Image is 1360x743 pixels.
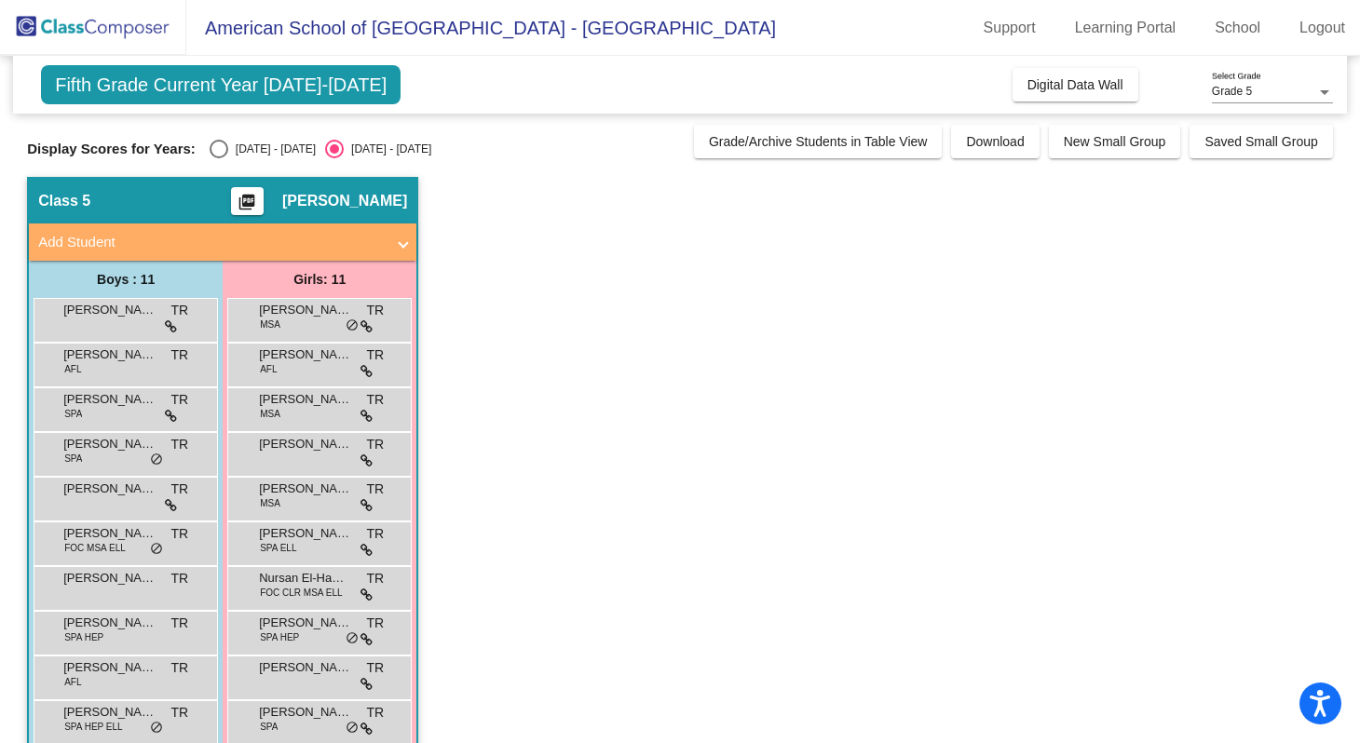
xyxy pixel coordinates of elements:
[63,390,156,409] span: [PERSON_NAME]
[259,703,352,722] span: [PERSON_NAME]
[259,435,352,453] span: [PERSON_NAME]
[150,721,163,736] span: do_not_disturb_alt
[1285,13,1360,43] a: Logout
[171,390,189,410] span: TR
[63,301,156,319] span: [PERSON_NAME]
[260,586,342,600] span: FOC CLR MSA ELL
[367,614,385,633] span: TR
[260,630,299,644] span: SPA HEP
[259,301,352,319] span: [PERSON_NAME]
[1060,13,1191,43] a: Learning Portal
[259,345,352,364] span: [PERSON_NAME]
[228,141,316,157] div: [DATE] - [DATE]
[260,720,278,734] span: SPA
[29,223,416,261] mat-expansion-panel-header: Add Student
[223,261,416,298] div: Girls: 11
[171,480,189,499] span: TR
[210,140,431,158] mat-radio-group: Select an option
[367,524,385,544] span: TR
[63,569,156,588] span: [PERSON_NAME]
[346,318,359,333] span: do_not_disturb_alt
[259,390,352,409] span: [PERSON_NAME]
[236,193,258,219] mat-icon: picture_as_pdf
[29,261,223,298] div: Boys : 11
[344,141,431,157] div: [DATE] - [DATE]
[64,407,82,421] span: SPA
[231,187,264,215] button: Print Students Details
[367,390,385,410] span: TR
[367,301,385,320] span: TR
[969,13,1051,43] a: Support
[41,65,401,104] span: Fifth Grade Current Year [DATE]-[DATE]
[186,13,776,43] span: American School of [GEOGRAPHIC_DATA] - [GEOGRAPHIC_DATA]
[1027,77,1123,92] span: Digital Data Wall
[1013,68,1138,101] button: Digital Data Wall
[282,192,407,210] span: [PERSON_NAME]
[63,480,156,498] span: [PERSON_NAME]
[1212,85,1252,98] span: Grade 5
[64,452,82,466] span: SPA
[1190,125,1332,158] button: Saved Small Group
[694,125,943,158] button: Grade/Archive Students in Table View
[1064,134,1166,149] span: New Small Group
[260,407,280,421] span: MSA
[63,614,156,632] span: [PERSON_NAME]
[260,317,280,331] span: MSA
[346,721,359,736] span: do_not_disturb_alt
[1204,134,1317,149] span: Saved Small Group
[259,614,352,632] span: [PERSON_NAME]
[64,675,81,689] span: AFL
[260,496,280,510] span: MSA
[1049,125,1181,158] button: New Small Group
[367,480,385,499] span: TR
[260,362,277,376] span: AFL
[966,134,1024,149] span: Download
[367,703,385,723] span: TR
[171,435,189,454] span: TR
[171,614,189,633] span: TR
[951,125,1039,158] button: Download
[150,453,163,467] span: do_not_disturb_alt
[367,345,385,365] span: TR
[38,192,90,210] span: Class 5
[259,524,352,543] span: [PERSON_NAME]
[63,345,156,364] span: [PERSON_NAME]
[64,541,126,555] span: FOC MSA ELL
[171,301,189,320] span: TR
[27,141,196,157] span: Display Scores for Years:
[259,658,352,677] span: [PERSON_NAME]
[259,569,352,588] span: Nursan El-Hammali
[171,658,189,678] span: TR
[367,658,385,678] span: TR
[709,134,928,149] span: Grade/Archive Students in Table View
[64,630,103,644] span: SPA HEP
[171,524,189,544] span: TR
[63,435,156,453] span: [PERSON_NAME] de [PERSON_NAME]
[63,524,156,543] span: [PERSON_NAME]
[346,631,359,646] span: do_not_disturb_alt
[259,480,352,498] span: [PERSON_NAME]
[260,541,296,555] span: SPA ELL
[1200,13,1275,43] a: School
[63,658,156,677] span: [PERSON_NAME]
[64,720,122,734] span: SPA HEP ELL
[171,703,189,723] span: TR
[64,362,81,376] span: AFL
[367,435,385,454] span: TR
[38,232,385,253] mat-panel-title: Add Student
[150,542,163,557] span: do_not_disturb_alt
[63,703,156,722] span: [PERSON_NAME]
[367,569,385,588] span: TR
[171,345,189,365] span: TR
[171,569,189,588] span: TR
